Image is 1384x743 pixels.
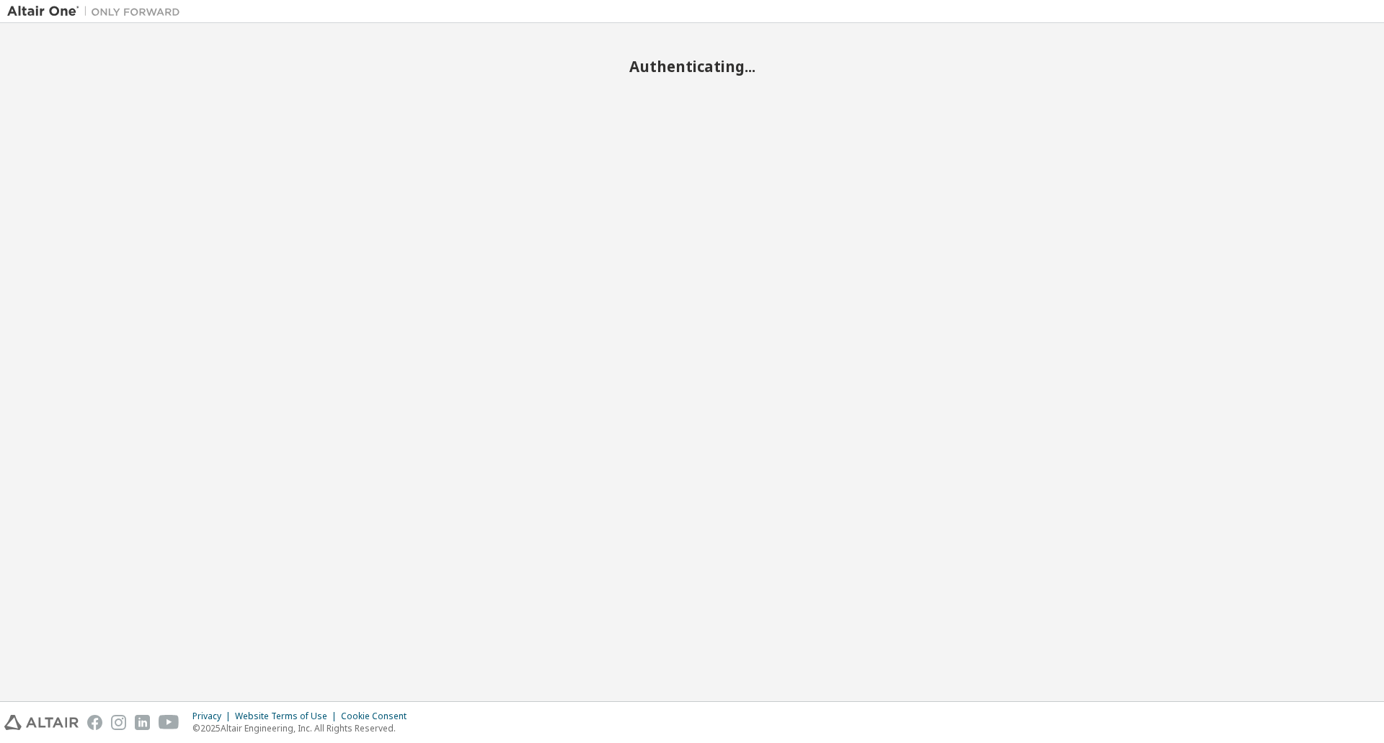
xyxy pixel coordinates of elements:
img: linkedin.svg [135,715,150,730]
h2: Authenticating... [7,57,1377,76]
img: Altair One [7,4,187,19]
img: instagram.svg [111,715,126,730]
div: Privacy [192,711,235,722]
div: Website Terms of Use [235,711,341,722]
p: © 2025 Altair Engineering, Inc. All Rights Reserved. [192,722,415,734]
img: youtube.svg [159,715,179,730]
div: Cookie Consent [341,711,415,722]
img: altair_logo.svg [4,715,79,730]
img: facebook.svg [87,715,102,730]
